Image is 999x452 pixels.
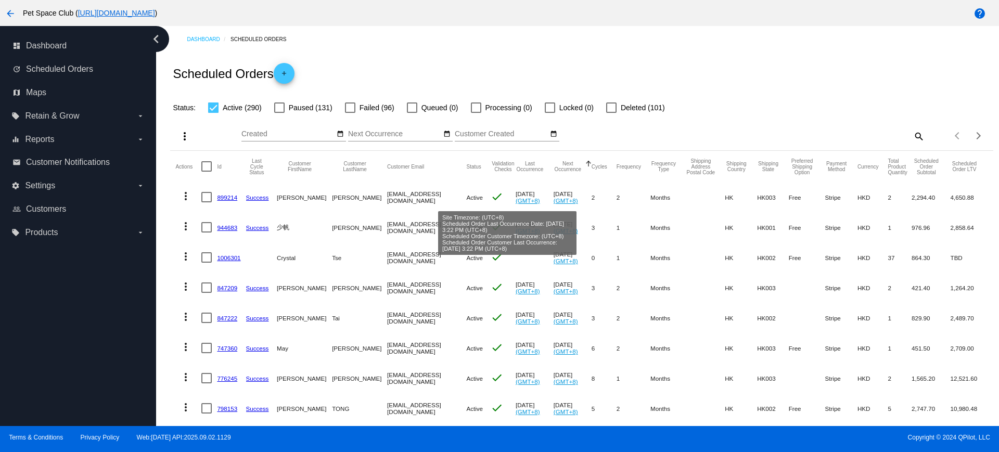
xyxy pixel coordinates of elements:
[554,288,578,294] a: (GMT+8)
[617,393,650,423] mat-cell: 2
[217,345,237,352] a: 747360
[332,273,387,303] mat-cell: [PERSON_NAME]
[592,242,617,273] mat-cell: 0
[554,257,578,264] a: (GMT+8)
[491,281,503,293] mat-icon: check
[947,125,968,146] button: Previous page
[12,84,145,101] a: map Maps
[9,434,63,441] a: Terms & Conditions
[277,212,332,242] mat-cell: 少帆
[592,393,617,423] mat-cell: 5
[277,161,323,172] button: Change sorting for CustomerFirstName
[466,405,483,412] span: Active
[4,7,17,20] mat-icon: arrow_back
[387,303,466,333] mat-cell: [EMAIL_ADDRESS][DOMAIN_NAME]
[246,158,268,175] button: Change sorting for LastProcessingCycleId
[554,273,592,303] mat-cell: [DATE]
[180,341,192,353] mat-icon: more_vert
[277,182,332,212] mat-cell: [PERSON_NAME]
[757,242,788,273] mat-cell: HK002
[246,375,269,382] a: Success
[617,363,650,393] mat-cell: 1
[912,333,951,363] mat-cell: 451.50
[857,363,888,393] mat-cell: HKD
[421,101,458,114] span: Queued (0)
[491,371,503,384] mat-icon: check
[554,393,592,423] mat-cell: [DATE]
[491,402,503,414] mat-icon: check
[332,212,387,242] mat-cell: [PERSON_NAME]
[12,205,21,213] i: people_outline
[725,363,757,393] mat-cell: HK
[857,303,888,333] mat-cell: HKD
[757,161,779,172] button: Change sorting for ShippingState
[26,158,110,167] span: Customer Notifications
[516,227,540,234] a: (GMT+8)
[387,212,466,242] mat-cell: [EMAIL_ADDRESS][DOMAIN_NAME]
[246,194,269,201] a: Success
[180,280,192,293] mat-icon: more_vert
[246,405,269,412] a: Success
[289,101,332,114] span: Paused (131)
[11,112,20,120] i: local_offer
[725,273,757,303] mat-cell: HK
[277,333,332,363] mat-cell: May
[592,273,617,303] mat-cell: 3
[246,345,269,352] a: Success
[592,333,617,363] mat-cell: 6
[516,378,540,385] a: (GMT+8)
[951,363,988,393] mat-cell: 12,521.60
[11,228,20,237] i: local_offer
[554,242,592,273] mat-cell: [DATE]
[516,363,554,393] mat-cell: [DATE]
[888,333,912,363] mat-cell: 1
[559,101,594,114] span: Locked (0)
[789,182,825,212] mat-cell: Free
[617,303,650,333] mat-cell: 2
[180,220,192,233] mat-icon: more_vert
[725,242,757,273] mat-cell: HK
[466,163,481,170] button: Change sorting for Status
[617,182,650,212] mat-cell: 2
[466,194,483,201] span: Active
[466,254,483,261] span: Active
[148,31,164,47] i: chevron_left
[650,212,686,242] mat-cell: Months
[516,408,540,415] a: (GMT+8)
[650,273,686,303] mat-cell: Months
[516,273,554,303] mat-cell: [DATE]
[789,158,816,175] button: Change sorting for PreferredShippingOption
[173,104,196,112] span: Status:
[650,303,686,333] mat-cell: Months
[592,163,607,170] button: Change sorting for Cycles
[554,378,578,385] a: (GMT+8)
[332,393,387,423] mat-cell: TONG
[516,288,540,294] a: (GMT+8)
[217,315,237,321] a: 847222
[888,273,912,303] mat-cell: 2
[888,151,912,182] mat-header-cell: Total Product Quantity
[951,212,988,242] mat-cell: 2,858.64
[23,9,157,17] span: Pet Space Club ( )
[466,345,483,352] span: Active
[277,303,332,333] mat-cell: [PERSON_NAME]
[360,101,394,114] span: Failed (96)
[968,125,989,146] button: Next page
[554,227,578,234] a: (GMT+8)
[387,163,424,170] button: Change sorting for CustomerEmail
[888,303,912,333] mat-cell: 1
[554,408,578,415] a: (GMT+8)
[516,161,544,172] button: Change sorting for LastOccurrenceUtc
[857,212,888,242] mat-cell: HKD
[888,393,912,423] mat-cell: 5
[912,182,951,212] mat-cell: 2,294.40
[857,393,888,423] mat-cell: HKD
[912,128,925,144] mat-icon: search
[621,101,665,114] span: Deleted (101)
[491,341,503,354] mat-icon: check
[387,182,466,212] mat-cell: [EMAIL_ADDRESS][DOMAIN_NAME]
[12,158,21,166] i: email
[516,303,554,333] mat-cell: [DATE]
[12,65,21,73] i: update
[387,273,466,303] mat-cell: [EMAIL_ADDRESS][DOMAIN_NAME]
